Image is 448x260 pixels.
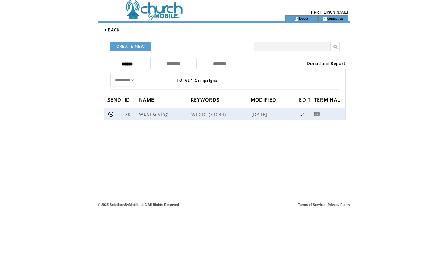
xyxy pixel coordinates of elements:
a: Donations Report [307,61,345,66]
span: TERMINAL [314,95,342,106]
img: contact_us_icon.gif [323,16,327,21]
span: TOTAL 1 Campaigns [177,78,218,83]
span: SEND [107,95,123,106]
span: WLCI Giving [139,111,170,117]
a: KEYWORDS [191,98,221,101]
span: WLCIG (54244) [191,111,250,117]
span: | [326,203,326,206]
span: KEYWORDS [191,95,221,106]
a: ID [125,98,132,101]
a: < BACK [104,27,120,33]
span: 30 [125,111,132,117]
a: logout [299,16,308,20]
a: Privacy Policy [328,203,350,206]
a: NAME [139,98,156,101]
a: CREATE NEW [110,42,151,51]
span: Hello [PERSON_NAME] [311,10,348,15]
span: © 2025 SolutionsByMobile LLC All Rights Reserved [98,203,179,206]
a: MODIFIED [251,98,278,101]
span: MODIFIED [251,95,278,106]
img: account_icon.gif [294,16,299,21]
span: EDIT [299,95,312,106]
a: Terms of Service [298,203,325,206]
a: contact us [327,16,343,20]
span: ID [125,95,132,106]
span: [DATE] [251,111,269,117]
span: NAME [139,95,156,106]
